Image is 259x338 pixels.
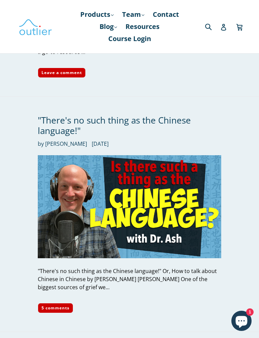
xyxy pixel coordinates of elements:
a: Team [119,8,148,21]
img: "There's no such thing as the Chinese language!" [38,155,221,258]
a: Products [77,8,117,21]
img: Outlier Linguistics [19,17,52,36]
inbox-online-store-chat: Shopify online store chat [229,311,254,333]
span: by [PERSON_NAME] [38,140,87,148]
time: [DATE] [92,140,109,147]
a: Resources [122,21,163,33]
a: "There's no such thing as the Chinese language!" [38,114,191,137]
a: Leave a comment [38,68,85,78]
div: "There's no such thing as the Chinese language!" Or, How to talk about Chinese in Chinese by [PER... [38,267,221,291]
a: Course Login [105,33,154,45]
a: Blog [96,21,120,33]
input: Search [203,20,222,33]
a: 5 comments [38,303,73,313]
a: Contact [149,8,182,21]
